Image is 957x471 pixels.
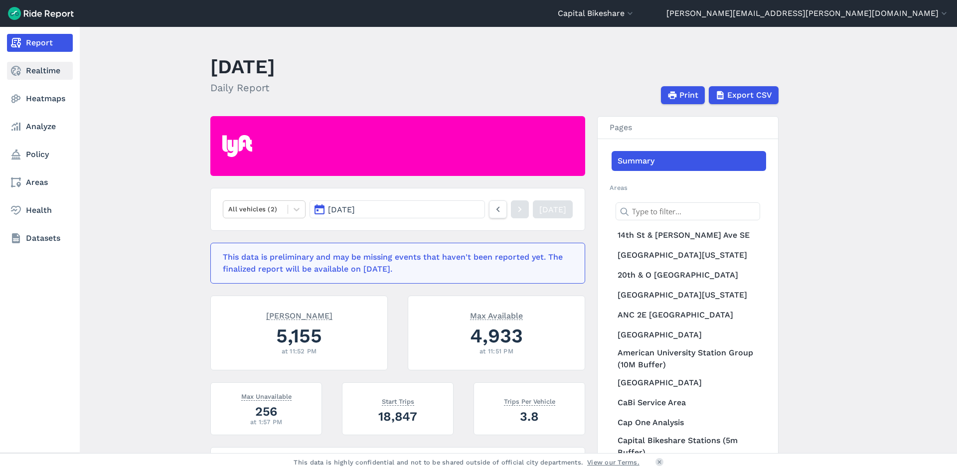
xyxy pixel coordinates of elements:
[610,183,766,192] h2: Areas
[223,417,310,427] div: at 1:57 PM
[727,89,772,101] span: Export CSV
[612,305,766,325] a: ANC 2E [GEOGRAPHIC_DATA]
[210,53,275,80] h1: [DATE]
[420,322,573,349] div: 4,933
[382,396,414,406] span: Start Trips
[7,201,73,219] a: Health
[612,393,766,413] a: CaBi Service Area
[223,322,375,349] div: 5,155
[612,151,766,171] a: Summary
[7,118,73,136] a: Analyze
[612,245,766,265] a: [GEOGRAPHIC_DATA][US_STATE]
[223,251,567,275] div: This data is preliminary and may be missing events that haven't been reported yet. The finalized ...
[420,346,573,356] div: at 11:51 PM
[223,346,375,356] div: at 11:52 PM
[616,202,760,220] input: Type to filter...
[222,135,252,157] img: Lyft
[612,285,766,305] a: [GEOGRAPHIC_DATA][US_STATE]
[223,403,310,420] div: 256
[612,433,766,461] a: Capital Bikeshare Stations (5m Buffer)
[612,265,766,285] a: 20th & O [GEOGRAPHIC_DATA]
[709,86,779,104] button: Export CSV
[486,408,573,425] div: 3.8
[354,408,441,425] div: 18,847
[7,229,73,247] a: Datasets
[666,7,949,19] button: [PERSON_NAME][EMAIL_ADDRESS][PERSON_NAME][DOMAIN_NAME]
[7,173,73,191] a: Areas
[7,146,73,163] a: Policy
[328,205,355,214] span: [DATE]
[679,89,698,101] span: Print
[470,310,523,320] span: Max Available
[661,86,705,104] button: Print
[612,325,766,345] a: [GEOGRAPHIC_DATA]
[8,7,74,20] img: Ride Report
[612,345,766,373] a: American University Station Group (10M Buffer)
[558,7,635,19] button: Capital Bikeshare
[241,391,292,401] span: Max Unavailable
[612,373,766,393] a: [GEOGRAPHIC_DATA]
[266,310,332,320] span: [PERSON_NAME]
[533,200,573,218] a: [DATE]
[612,413,766,433] a: Cap One Analysis
[504,396,555,406] span: Trips Per Vehicle
[612,225,766,245] a: 14th St & [PERSON_NAME] Ave SE
[7,34,73,52] a: Report
[210,80,275,95] h2: Daily Report
[310,200,485,218] button: [DATE]
[7,62,73,80] a: Realtime
[7,90,73,108] a: Heatmaps
[587,458,639,467] a: View our Terms.
[598,117,778,139] h3: Pages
